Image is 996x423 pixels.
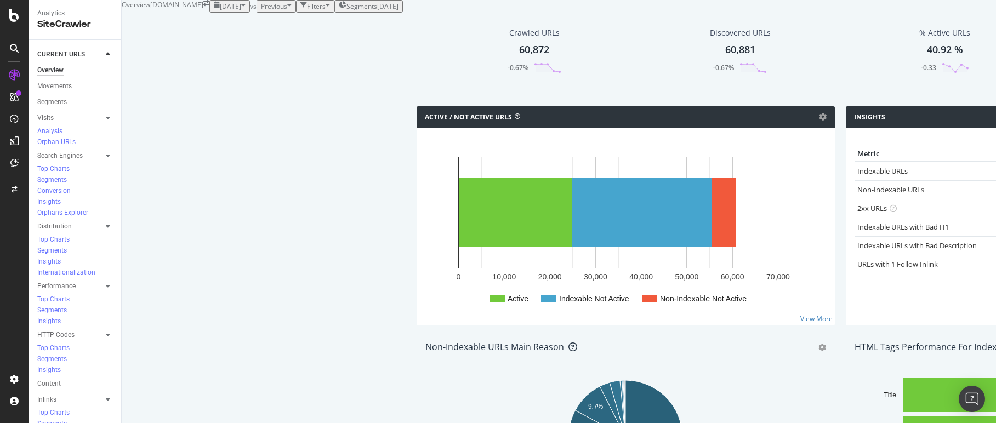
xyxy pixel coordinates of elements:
div: Top Charts [37,344,70,353]
div: Segments [37,175,67,185]
text: 9.7% [588,403,604,410]
a: Orphans Explorer [37,208,113,219]
a: Orphan URLs [37,137,113,148]
text: Indexable Not Active [559,294,629,303]
a: HTTP Codes [37,329,103,341]
a: CURRENT URLS [37,49,103,60]
i: Options [819,113,827,121]
a: Indexable URLs with Bad H1 [857,222,949,232]
div: 40.92 % [927,43,963,57]
div: gear [818,344,826,351]
a: Segments [37,354,113,365]
div: -0.67% [713,63,734,72]
a: Top Charts [37,294,113,305]
a: Distribution [37,221,103,232]
a: 2xx URLs [857,203,887,213]
a: Segments [37,245,113,256]
div: Insights [37,257,61,266]
a: Top Charts [37,343,113,354]
div: Visits [37,112,54,124]
div: Top Charts [37,295,70,304]
a: Top Charts [37,408,113,419]
div: Segments [37,246,67,255]
text: Active [508,294,528,303]
a: Movements [37,81,113,92]
div: Discovered URLs [710,27,771,38]
a: Top Charts [37,235,113,245]
a: Content [37,378,113,390]
div: Insights [37,317,61,326]
div: Content [37,378,61,390]
a: Conversion [37,186,113,197]
div: Segments [37,96,67,108]
div: -0.33 [921,63,936,72]
text: Non-Indexable Not Active [660,294,747,303]
span: Previous [261,2,287,11]
div: Search Engines [37,150,83,162]
div: HTTP Codes [37,329,75,341]
div: Orphans Explorer [37,208,88,218]
text: 60,000 [721,272,744,281]
div: 60,881 [725,43,755,57]
span: 2025 Oct. 12th [220,2,241,11]
text: 10,000 [492,272,516,281]
div: 60,872 [519,43,549,57]
text: 40,000 [629,272,653,281]
a: Indexable URLs with Bad Description [857,241,977,250]
div: Movements [37,81,72,92]
text: Title [884,391,896,399]
div: Segments [37,306,67,315]
div: Performance [37,281,76,292]
a: Overview [37,65,113,76]
a: Inlinks [37,394,103,405]
div: -0.67% [508,63,528,72]
a: Insights [37,316,113,327]
div: Orphan URLs [37,138,76,147]
div: Non-Indexable URLs Main Reason [425,341,564,352]
a: Visits [37,112,103,124]
div: Distribution [37,221,72,232]
div: Filters [307,2,326,11]
span: vs [250,2,257,11]
span: Segments [346,2,377,11]
div: Insights [37,197,61,207]
div: Segments [37,355,67,364]
div: Top Charts [37,164,70,174]
text: 50,000 [675,272,699,281]
a: View More [800,314,833,323]
div: Conversion [37,186,71,196]
a: Segments [37,96,113,108]
div: Top Charts [37,408,70,418]
a: Non-Indexable URLs [857,185,924,195]
div: Analytics [37,9,112,18]
div: CURRENT URLS [37,49,85,60]
a: Search Engines [37,150,103,162]
text: 70,000 [766,272,790,281]
div: SiteCrawler [37,18,112,31]
a: Analysis [37,126,113,137]
a: Internationalization [37,267,106,278]
a: Insights [37,256,113,267]
a: Insights [37,365,113,376]
a: Top Charts [37,164,113,175]
div: [DATE] [377,2,399,11]
text: 30,000 [584,272,607,281]
div: Open Intercom Messenger [959,386,985,412]
a: Performance [37,281,103,292]
text: 20,000 [538,272,562,281]
a: Insights [37,197,113,208]
div: Insights [37,365,61,375]
div: Inlinks [37,394,56,405]
a: Segments [37,305,113,316]
div: Crawled URLs [509,27,560,38]
a: URLs with 1 Follow Inlink [857,259,938,269]
h4: Insights [854,112,885,123]
div: Internationalization [37,268,95,277]
div: % Active URLs [919,27,970,38]
div: Overview [37,65,64,76]
a: Indexable URLs [857,166,908,176]
svg: A chart. [425,146,826,317]
text: 0 [457,272,461,281]
a: Segments [37,175,113,186]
